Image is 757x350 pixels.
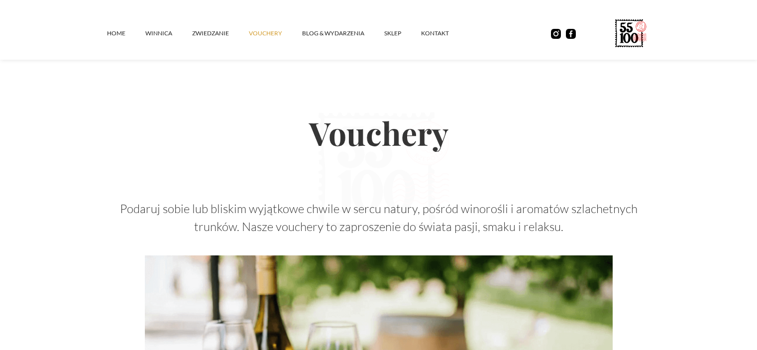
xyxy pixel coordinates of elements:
a: winnica [145,18,192,48]
a: kontakt [421,18,469,48]
a: vouchery [249,18,302,48]
a: SKLEP [384,18,421,48]
a: ZWIEDZANIE [192,18,249,48]
a: Blog & Wydarzenia [302,18,384,48]
a: Home [107,18,145,48]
